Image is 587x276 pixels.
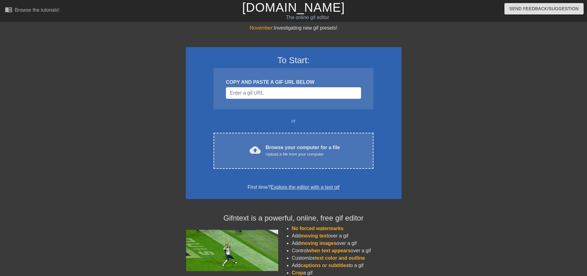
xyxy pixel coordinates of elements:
span: text color and outline [315,255,365,261]
li: Add over a gif [292,240,402,247]
span: cloud_upload [250,144,261,156]
div: Browse the tutorials! [15,7,59,13]
div: or [202,117,385,125]
a: [DOMAIN_NAME] [242,1,345,14]
li: Customize [292,254,402,262]
li: Add to a gif [292,262,402,269]
span: November: [250,25,274,30]
input: Username [226,87,361,99]
span: captions or subtitles [300,263,349,268]
button: Send Feedback/Suggestion [504,3,584,14]
span: Crop [292,270,303,275]
div: First time? [194,184,393,191]
a: Browse the tutorials! [5,6,59,15]
h3: To Start: [194,55,393,66]
img: football_small.gif [186,230,278,271]
span: moving text [300,233,328,238]
li: Add over a gif [292,232,402,240]
div: The online gif editor [199,14,416,21]
h4: Gifntext is a powerful, online, free gif editor [186,214,402,223]
span: when text appears [308,248,351,253]
span: Send Feedback/Suggestion [509,5,579,13]
div: Investigating new gif presets! [186,24,402,32]
div: COPY AND PASTE A GIF URL BELOW [226,79,361,86]
span: No forced watermarks [292,226,344,231]
li: Control over a gif [292,247,402,254]
span: menu_book [5,6,12,13]
div: Upload a file from your computer [266,151,340,157]
a: Explore the editor with a test gif [271,185,339,190]
div: Browse your computer for a file [266,144,340,157]
span: moving images [300,241,336,246]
